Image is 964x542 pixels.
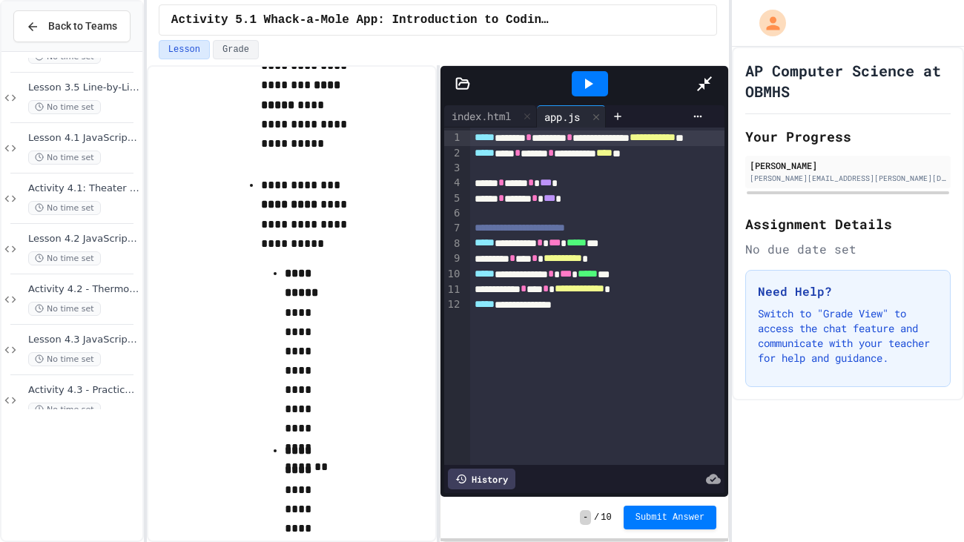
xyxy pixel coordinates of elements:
div: [PERSON_NAME] [750,159,946,172]
span: 10 [601,512,611,523]
button: Lesson [159,40,210,59]
div: index.html [444,108,518,124]
span: Lesson 4.3 JavaScript Errors [28,334,139,346]
div: My Account [744,6,790,40]
div: History [448,469,515,489]
h2: Assignment Details [745,214,951,234]
span: Lesson 4.2 JavaScript Loops (Iteration) [28,233,139,245]
span: / [594,512,599,523]
span: Lesson 4.1 JavaScript Conditional Statements [28,132,139,145]
div: [PERSON_NAME][EMAIL_ADDRESS][PERSON_NAME][DOMAIN_NAME] [750,173,946,184]
div: index.html [444,105,537,128]
button: Grade [213,40,259,59]
span: No time set [28,302,101,316]
div: 2 [444,146,463,162]
div: app.js [537,109,587,125]
span: No time set [28,403,101,417]
span: Activity 4.2 - Thermostat App Create Variables and Conditionals [28,283,139,296]
div: 9 [444,251,463,267]
button: Submit Answer [624,506,717,529]
div: 11 [444,282,463,298]
h2: Your Progress [745,126,951,147]
h1: AP Computer Science at OBMHS [745,60,951,102]
div: app.js [537,105,606,128]
span: No time set [28,352,101,366]
span: Back to Teams [48,19,117,34]
div: 3 [444,161,463,176]
div: 8 [444,237,463,252]
div: 12 [444,297,463,313]
span: No time set [28,100,101,114]
span: - [580,510,591,525]
span: No time set [28,201,101,215]
div: 1 [444,130,463,146]
span: Submit Answer [635,512,705,523]
div: 6 [444,206,463,221]
span: Activity 5.1 Whack-a-Mole App: Introduction to Coding a Complete Create Performance Task [171,11,551,29]
p: Switch to "Grade View" to access the chat feature and communicate with your teacher for help and ... [758,306,938,366]
div: 7 [444,221,463,237]
span: Activity 4.1: Theater Admission App [28,182,139,195]
div: 5 [444,191,463,207]
span: Activity 4.3 - Practice: Kitty App [28,384,139,397]
div: 10 [444,267,463,282]
div: No due date set [745,240,951,258]
h3: Need Help? [758,282,938,300]
div: 4 [444,176,463,191]
span: No time set [28,151,101,165]
button: Back to Teams [13,10,131,42]
span: Lesson 3.5 Line-by-Line Explanation of Animation Virtual Aquarium [28,82,139,94]
span: No time set [28,251,101,265]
